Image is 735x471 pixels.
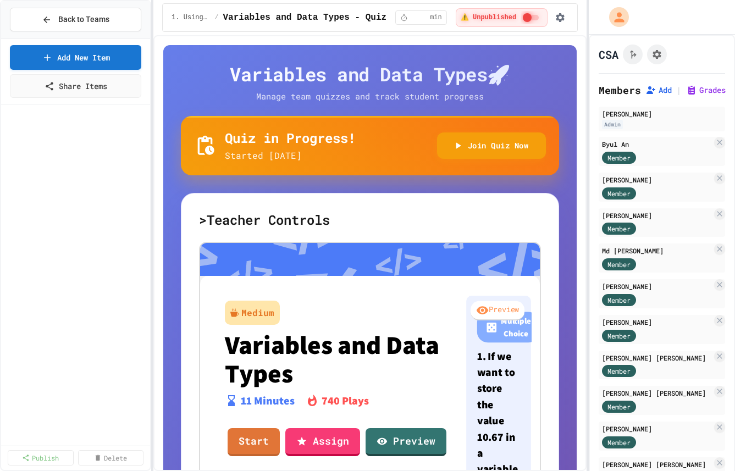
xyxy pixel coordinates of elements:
[10,45,141,70] a: Add New Item
[602,353,712,363] div: [PERSON_NAME] [PERSON_NAME]
[58,14,109,25] span: Back to Teams
[686,85,726,96] button: Grades
[607,259,631,269] span: Member
[602,175,712,185] div: [PERSON_NAME]
[225,149,356,162] p: Started [DATE]
[599,47,618,62] h1: CSA
[430,13,442,22] span: min
[645,85,672,96] button: Add
[10,8,141,31] button: Back to Teams
[10,74,141,98] a: Share Items
[78,450,144,466] a: Delete
[223,11,387,24] span: Variables and Data Types - Quiz
[607,224,631,234] span: Member
[225,330,447,387] p: Variables and Data Types
[228,428,280,456] a: Start
[8,450,74,466] a: Publish
[602,317,712,327] div: [PERSON_NAME]
[225,129,356,147] h5: Quiz in Progress!
[676,84,682,97] span: |
[366,428,446,456] a: Preview
[607,153,631,163] span: Member
[602,139,712,149] div: Byul An
[607,366,631,376] span: Member
[607,331,631,341] span: Member
[602,109,722,119] div: [PERSON_NAME]
[461,13,516,22] span: ⚠️ Unpublished
[241,306,274,319] div: Medium
[501,315,531,339] p: Multiple Choice
[437,132,546,159] button: Join Quiz Now
[607,437,631,447] span: Member
[602,281,712,291] div: [PERSON_NAME]
[181,63,559,86] h4: Variables and Data Types 🚀
[602,120,623,129] div: Admin
[471,301,524,321] div: Preview
[322,392,369,409] p: 740 Plays
[241,392,295,409] p: 11 Minutes
[607,402,631,412] span: Member
[623,45,643,64] button: Click to see fork details
[602,388,712,398] div: [PERSON_NAME] [PERSON_NAME]
[602,459,712,469] div: [PERSON_NAME] [PERSON_NAME]
[602,246,712,256] div: Md [PERSON_NAME]
[246,90,494,103] p: Manage team quizzes and track student progress
[599,82,641,98] h2: Members
[199,211,541,229] h5: > Teacher Controls
[172,13,210,22] span: 1. Using Objects and Methods
[598,4,632,30] div: My Account
[214,13,218,22] span: /
[456,8,548,27] div: ⚠️ Students cannot see this content! Click the toggle to publish it and make it visible to your c...
[607,295,631,305] span: Member
[602,210,712,220] div: [PERSON_NAME]
[285,428,360,456] a: Assign
[602,424,712,434] div: [PERSON_NAME]
[607,189,631,198] span: Member
[647,45,667,64] button: Assignment Settings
